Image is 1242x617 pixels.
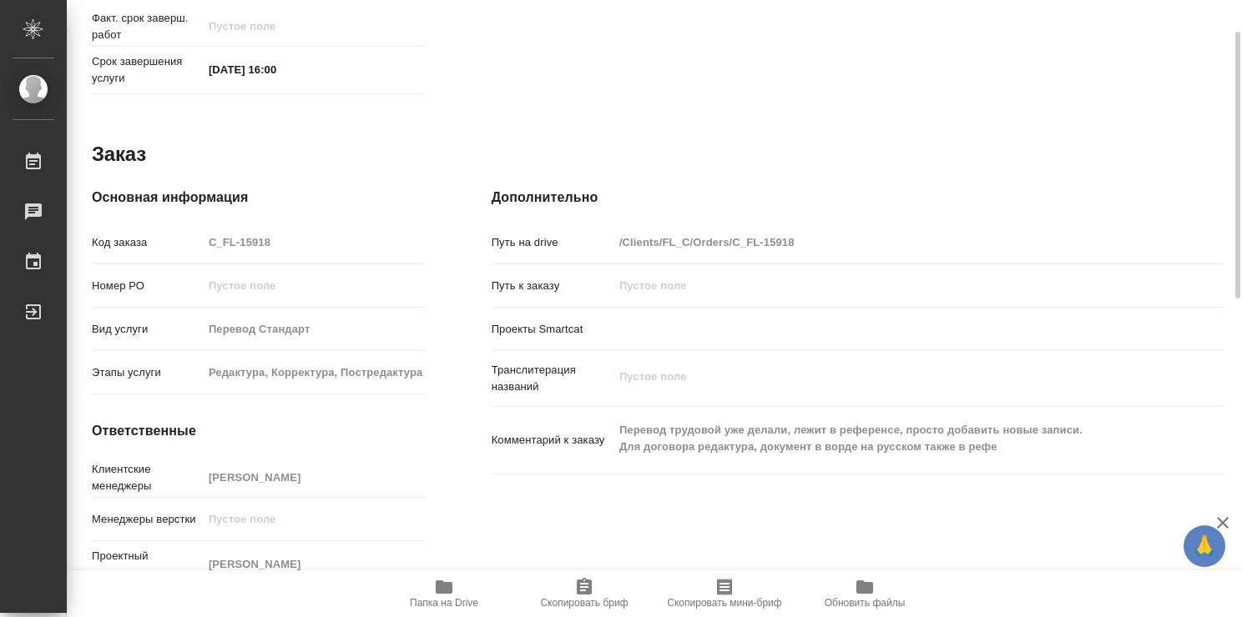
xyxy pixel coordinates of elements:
button: Обновить файлы [795,570,935,617]
input: Пустое поле [203,552,425,576]
span: 🙏 [1190,529,1219,564]
input: Пустое поле [613,230,1163,254]
input: ✎ Введи что-нибудь [203,58,349,82]
p: Срок завершения услуги [92,53,203,87]
h4: Основная информация [92,188,425,208]
p: Проекты Smartcat [492,321,613,338]
p: Код заказа [92,234,203,251]
span: Скопировать мини-бриф [667,597,781,609]
p: Менеджеры верстки [92,511,203,528]
p: Комментарий к заказу [492,432,613,449]
p: Вид услуги [92,321,203,338]
input: Пустое поле [203,465,425,489]
input: Пустое поле [203,273,425,298]
span: Скопировать бриф [540,597,628,609]
button: Скопировать бриф [514,570,654,617]
span: Папка на Drive [410,597,478,609]
input: Пустое поле [203,230,425,254]
button: Папка на Drive [374,570,514,617]
button: 🙏 [1184,525,1225,567]
textarea: Перевод трудовой уже делали, лежит в референсе, просто добавить новые записи. Для договора редакт... [613,416,1163,461]
p: Путь на drive [492,234,613,251]
p: Номер РО [92,278,203,294]
p: Транслитерация названий [492,362,613,395]
p: Проектный менеджер [92,548,203,581]
p: Путь к заказу [492,278,613,294]
h4: Ответственные [92,421,425,441]
span: Обновить файлы [825,597,906,609]
p: Клиентские менеджеры [92,461,203,494]
p: Этапы услуги [92,364,203,381]
input: Пустое поле [203,317,425,341]
button: Скопировать мини-бриф [654,570,795,617]
input: Пустое поле [203,507,425,531]
h4: Дополнительно [492,188,1224,208]
input: Пустое поле [203,14,349,38]
input: Пустое поле [203,360,425,384]
input: Пустое поле [613,273,1163,298]
p: Факт. срок заверш. работ [92,10,203,43]
h2: Заказ [92,141,146,168]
